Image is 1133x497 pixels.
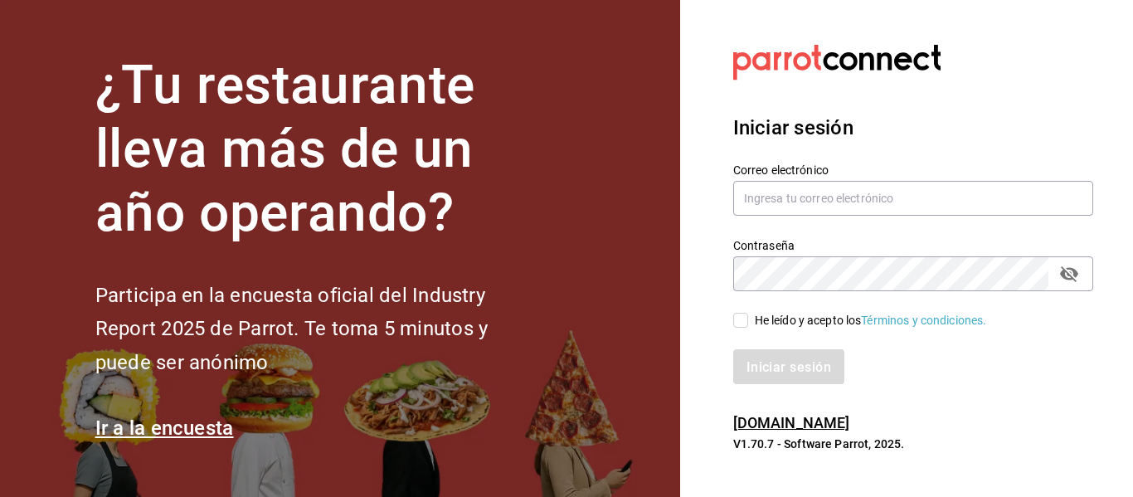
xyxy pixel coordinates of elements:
[755,314,862,327] font: He leído y acepto los
[95,417,234,440] a: Ir a la encuesta
[733,163,829,177] font: Correo electrónico
[861,314,986,327] a: Términos y condiciones.
[95,284,488,375] font: Participa en la encuesta oficial del Industry Report 2025 de Parrot. Te toma 5 minutos y puede se...
[733,414,850,431] a: [DOMAIN_NAME]
[733,181,1093,216] input: Ingresa tu correo electrónico
[733,437,905,451] font: V1.70.7 - Software Parrot, 2025.
[1055,260,1083,288] button: campo de contraseña
[733,116,853,139] font: Iniciar sesión
[95,54,475,244] font: ¿Tu restaurante lleva más de un año operando?
[733,239,795,252] font: Contraseña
